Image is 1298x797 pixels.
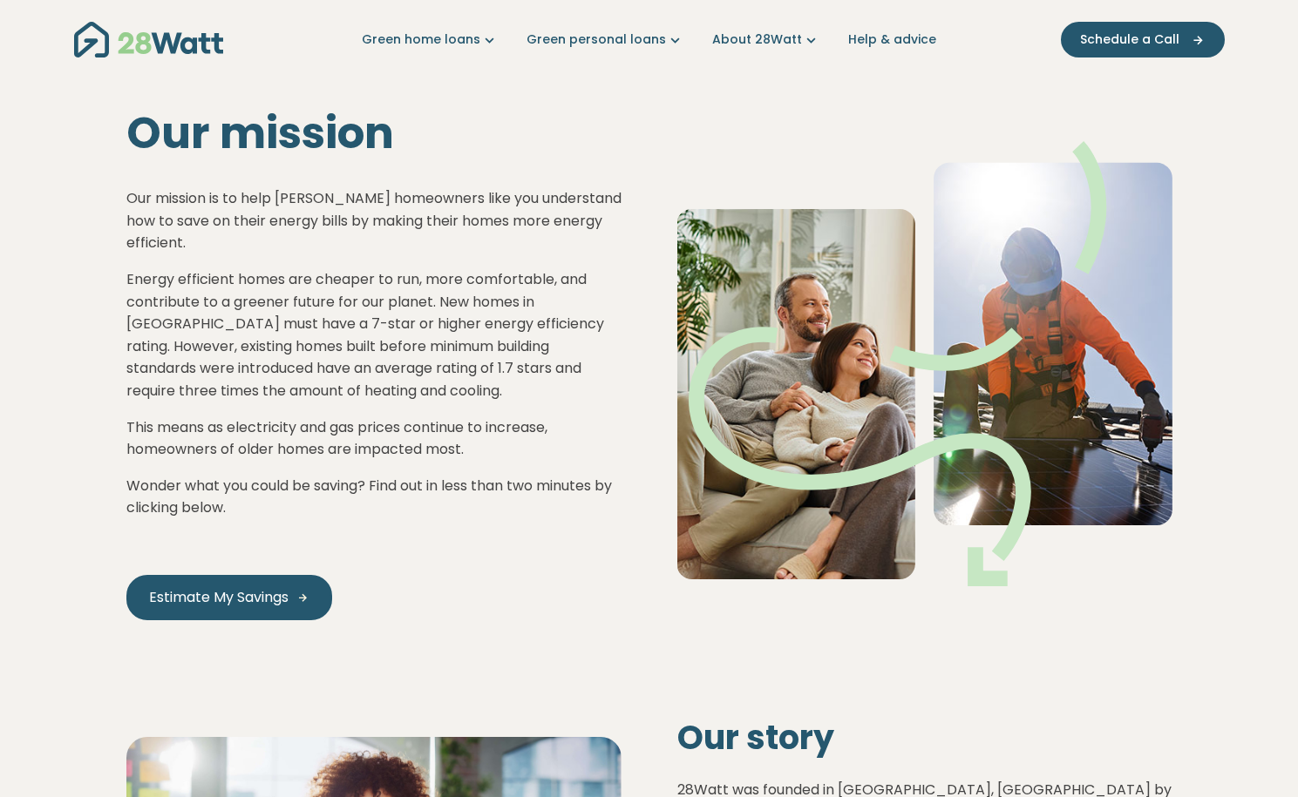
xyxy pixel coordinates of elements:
[362,30,499,49] a: Green home loans
[126,475,622,519] p: Wonder what you could be saving? Find out in less than two minutes by clicking below.
[1061,22,1225,57] button: Schedule a Call
[712,30,820,49] a: About 28Watt
[126,416,622,461] p: This means as electricity and gas prices continue to increase, homeowners of older homes are impa...
[126,575,332,620] a: Estimate My Savings
[848,30,936,49] a: Help & advice
[126,268,622,402] p: Energy efficient homes are cheaper to run, more comfortable, and contribute to a greener future f...
[74,17,1225,62] nav: Main navigation
[74,22,223,57] img: 28Watt
[527,30,684,49] a: Green personal loans
[149,587,289,608] span: Estimate My Savings
[126,107,622,159] h1: Our mission
[126,187,622,254] p: Our mission is to help [PERSON_NAME] homeowners like you understand how to save on their energy b...
[677,718,1172,758] h2: Our story
[1080,30,1179,49] span: Schedule a Call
